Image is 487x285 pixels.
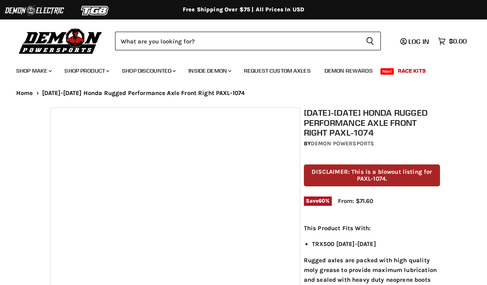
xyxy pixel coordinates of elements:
a: Shop Discounted [116,63,181,79]
span: New! [380,68,394,75]
form: Product [115,32,381,50]
ul: Main menu [10,59,465,79]
a: Log in [397,38,434,45]
a: Shop Product [58,63,114,79]
span: 60 [318,198,325,204]
img: Demon Powersports [16,26,105,55]
p: This Product Fits With: [304,223,440,233]
span: Save % [304,196,332,205]
a: Shop Make [10,63,57,79]
span: $0.00 [449,37,467,45]
img: TGB Logo 2 [65,3,126,18]
p: DISCLAIMER: This is a blowout listing for PAXL-1074. [304,164,440,187]
a: Demon Rewards [318,63,379,79]
a: $0.00 [434,35,471,47]
a: Race Kits [392,63,432,79]
img: Demon Electric Logo 2 [4,3,65,18]
input: Search [115,32,359,50]
h1: [DATE]-[DATE] Honda Rugged Performance Axle Front Right PAXL-1074 [304,108,440,138]
span: From: $71.60 [338,197,373,205]
a: Request Custom Axles [238,63,317,79]
a: Demon Powersports [311,140,374,147]
a: Inside Demon [182,63,236,79]
span: Log in [408,37,429,45]
span: [DATE]-[DATE] Honda Rugged Performance Axle Front Right PAXL-1074 [42,90,245,97]
a: Home [16,90,33,97]
li: TRX500 [DATE]-[DATE] [312,239,440,249]
div: by [304,139,440,148]
button: Search [359,32,381,50]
